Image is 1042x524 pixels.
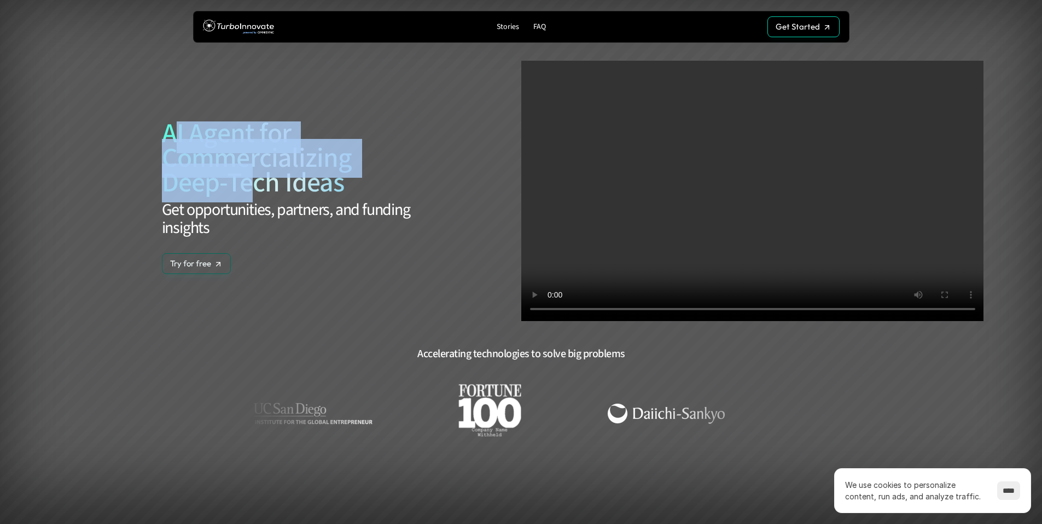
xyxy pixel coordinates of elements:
[767,16,840,37] a: Get Started
[497,22,519,32] p: Stories
[492,20,523,34] a: Stories
[529,20,550,34] a: FAQ
[845,479,986,502] p: We use cookies to personalize content, run ads, and analyze traffic.
[776,22,820,32] p: Get Started
[533,22,546,32] p: FAQ
[203,17,274,37] img: TurboInnovate Logo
